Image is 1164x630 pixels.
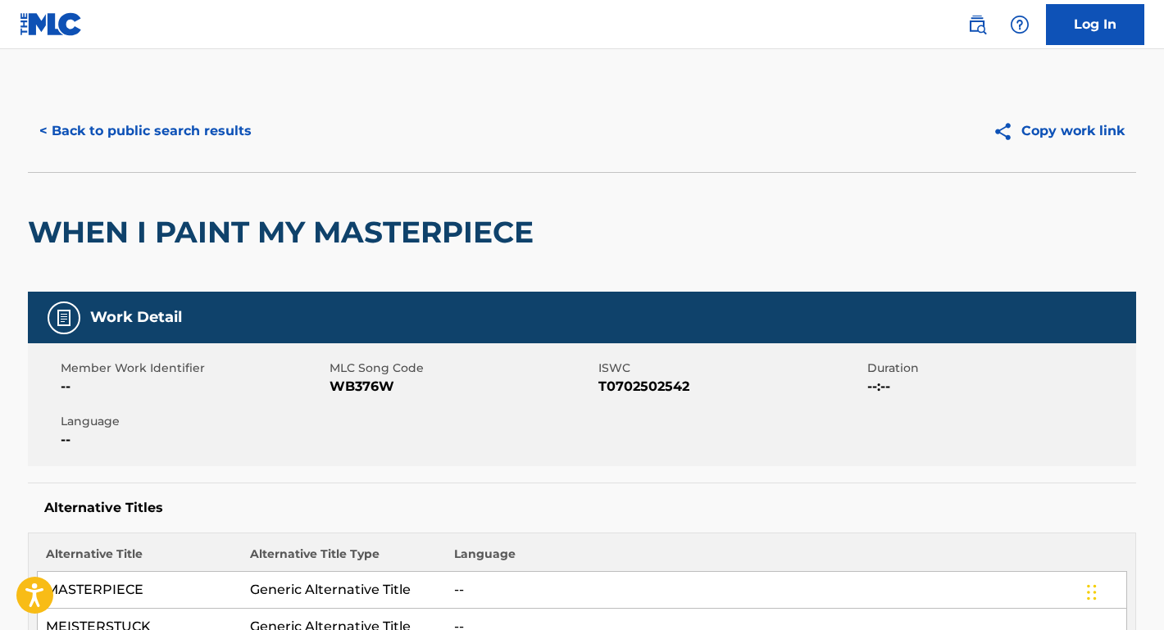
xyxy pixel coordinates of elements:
span: T0702502542 [598,377,863,397]
span: Member Work Identifier [61,360,325,377]
th: Alternative Title [38,546,242,572]
div: Widget de chat [1082,551,1164,630]
img: MLC Logo [20,12,83,36]
span: --:-- [867,377,1132,397]
span: MLC Song Code [330,360,594,377]
td: MASTERPIECE [38,572,242,609]
a: Log In [1046,4,1144,45]
button: < Back to public search results [28,111,263,152]
span: WB376W [330,377,594,397]
a: Public Search [961,8,993,41]
h2: WHEN I PAINT MY MASTERPIECE [28,214,542,251]
h5: Work Detail [90,308,182,327]
img: help [1010,15,1030,34]
span: Duration [867,360,1132,377]
span: -- [61,377,325,397]
iframe: Chat Widget [1082,551,1164,630]
span: -- [61,430,325,450]
img: search [967,15,987,34]
img: Copy work link [993,121,1021,142]
td: -- [446,572,1127,609]
td: Generic Alternative Title [242,572,446,609]
div: Glisser [1087,568,1097,617]
span: Language [61,413,325,430]
img: Work Detail [54,308,74,328]
th: Alternative Title Type [242,546,446,572]
span: ISWC [598,360,863,377]
h5: Alternative Titles [44,500,1120,516]
th: Language [446,546,1127,572]
div: Help [1003,8,1036,41]
button: Copy work link [981,111,1136,152]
